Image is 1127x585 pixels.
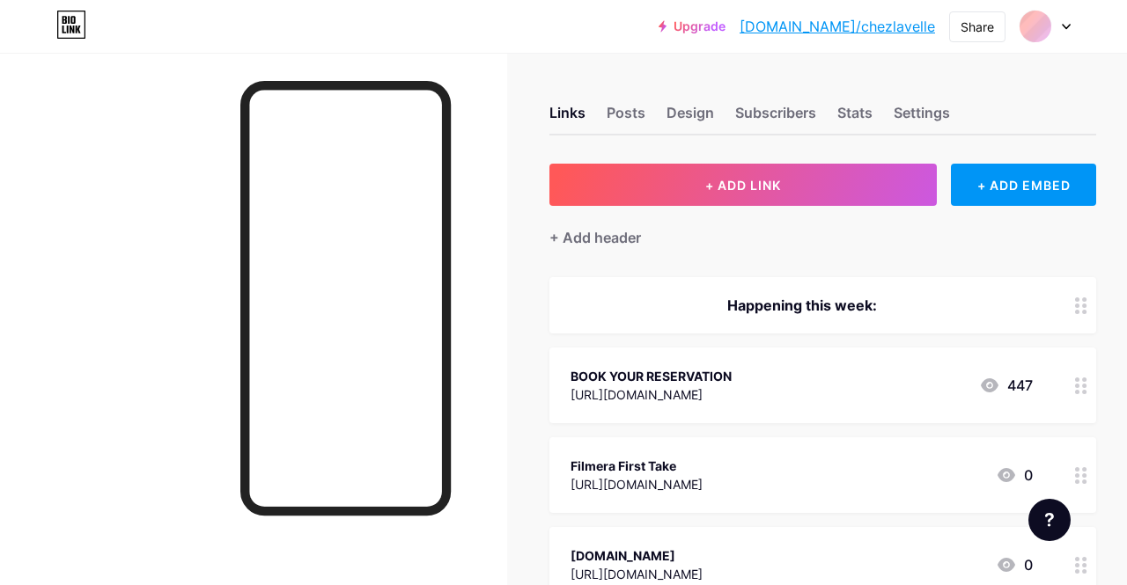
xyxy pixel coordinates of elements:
span: + ADD LINK [705,178,781,193]
div: Links [549,102,586,134]
div: Happening this week: [571,295,1033,316]
div: [URL][DOMAIN_NAME] [571,475,703,494]
div: Design [667,102,714,134]
div: Share [961,18,994,36]
div: Stats [837,102,873,134]
div: [URL][DOMAIN_NAME] [571,565,703,583]
div: Subscribers [735,102,816,134]
div: + Add header [549,227,641,248]
div: BOOK YOUR RESERVATION [571,367,732,385]
div: Filmera First Take [571,457,703,475]
div: + ADD EMBED [951,164,1096,206]
a: [DOMAIN_NAME]/chezlavelle [740,16,935,37]
div: 0 [996,554,1033,575]
a: Upgrade [659,19,726,33]
div: [URL][DOMAIN_NAME] [571,385,732,404]
button: + ADD LINK [549,164,937,206]
div: Settings [894,102,950,134]
div: Posts [607,102,645,134]
div: [DOMAIN_NAME] [571,546,703,565]
div: 447 [979,375,1033,396]
div: 0 [996,464,1033,486]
